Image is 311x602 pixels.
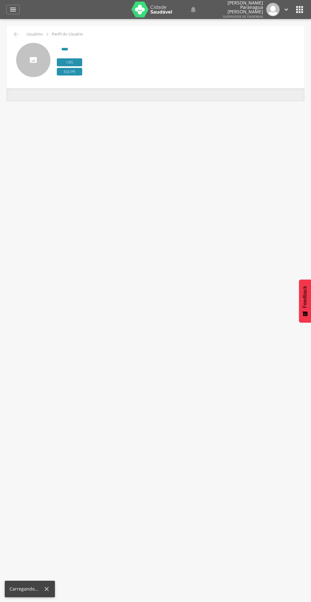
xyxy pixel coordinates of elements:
p: Perfil do Usuário [52,32,83,37]
p: [PERSON_NAME] Paranagua [PERSON_NAME] [205,1,263,14]
a:  [6,5,20,14]
p: Usuários [26,32,43,37]
span: Supervisor de Endemias [223,14,263,19]
div: Carregando... [10,586,43,592]
i:  [283,6,290,13]
span: Ubs [57,58,82,66]
i: Voltar [12,30,20,38]
span: Feedback [302,286,308,308]
span: Equipe [57,68,82,76]
a:  [189,3,197,16]
i:  [189,6,197,13]
a:  [283,3,290,16]
button: Feedback - Mostrar pesquisa [299,279,311,323]
i:  [44,31,51,38]
i:  [9,6,17,13]
i:  [294,4,305,15]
